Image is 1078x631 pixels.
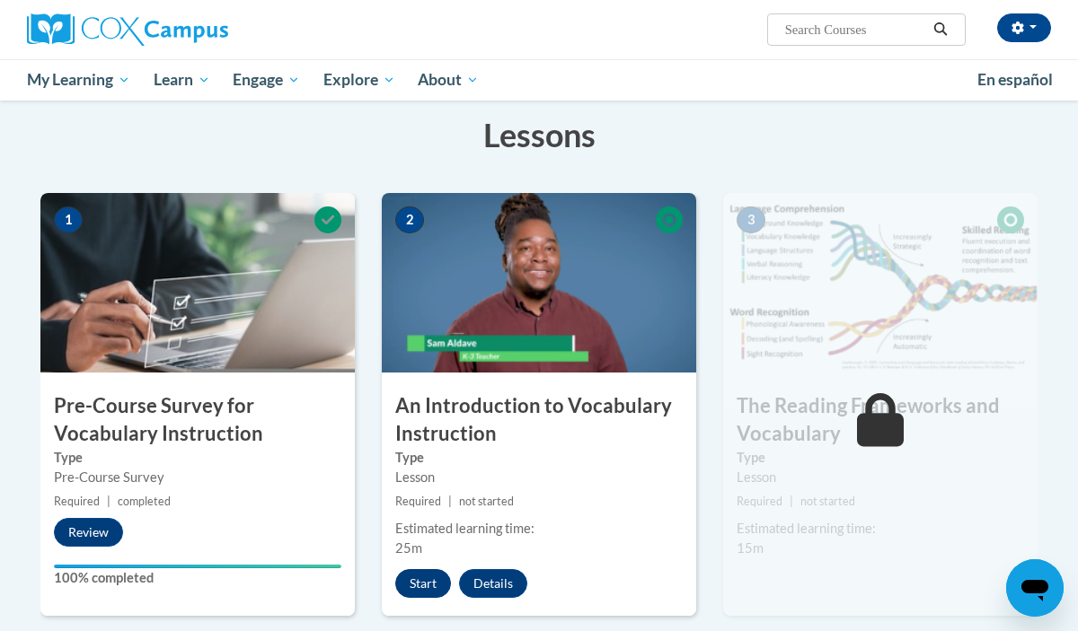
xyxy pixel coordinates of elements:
a: Explore [312,59,407,101]
div: Lesson [737,468,1024,487]
span: 3 [737,206,765,233]
span: Learn [154,69,210,91]
img: Course Image [723,193,1038,372]
label: Type [737,448,1024,468]
span: Required [395,495,441,508]
span: not started [459,495,514,508]
span: Required [737,495,782,508]
div: Your progress [54,565,341,568]
button: Review [54,518,123,547]
span: | [107,495,110,508]
span: Explore [323,69,395,91]
h3: The Reading Frameworks and Vocabulary [723,392,1038,448]
span: completed [118,495,171,508]
label: 100% completed [54,568,341,588]
img: Course Image [382,193,696,372]
span: 25m [395,540,422,556]
span: not started [800,495,855,508]
button: Start [395,569,451,598]
a: Cox Campus [27,13,350,46]
a: About [407,59,491,101]
span: En español [977,70,1053,89]
span: | [790,495,793,508]
a: Engage [221,59,312,101]
h3: Lessons [40,112,1038,157]
h3: Pre-Course Survey for Vocabulary Instruction [40,392,355,448]
span: | [448,495,452,508]
span: 2 [395,206,424,233]
a: Learn [142,59,222,101]
iframe: Button to launch messaging window [1006,559,1064,617]
label: Type [395,448,683,468]
div: Pre-Course Survey [54,468,341,487]
button: Account Settings [997,13,1051,42]
span: Engage [233,69,300,91]
span: Required [54,495,100,508]
input: Search Courses [783,19,927,40]
button: Details [459,569,527,598]
span: My Learning [27,69,130,91]
span: 15m [737,540,764,556]
h3: An Introduction to Vocabulary Instruction [382,392,696,448]
div: Lesson [395,468,683,487]
span: About [418,69,479,91]
img: Course Image [40,193,355,372]
button: Search [927,19,954,40]
img: Cox Campus [27,13,228,46]
div: Estimated learning time: [395,519,683,539]
a: En español [966,61,1065,99]
span: 1 [54,206,83,233]
label: Type [54,448,341,468]
div: Estimated learning time: [737,519,1024,539]
a: My Learning [15,59,142,101]
div: Main menu [13,59,1065,101]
